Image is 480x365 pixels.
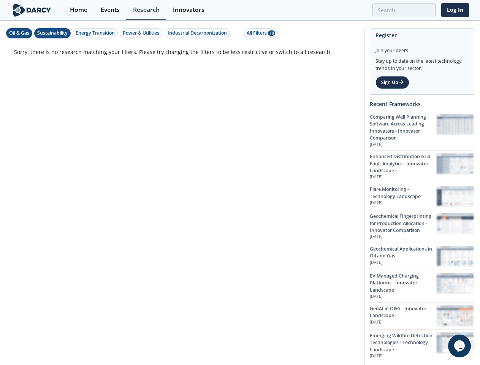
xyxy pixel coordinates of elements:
[370,305,436,319] div: GenAI in O&G - Innovator Landscape
[101,7,120,13] div: Events
[375,42,469,54] div: Join your peers
[370,329,474,362] a: Emerging Wildfire Detection Technologies - Technology Landscape [DATE] Emerging Wildfire Detectio...
[6,28,32,38] button: Oil & Gas
[370,260,436,266] p: [DATE]
[370,332,436,353] div: Emerging Wildfire Detection Technologies - Technology Landscape
[375,54,469,72] div: Stay up to date on the latest technology trends in your sector.
[370,97,474,111] div: Recent Frameworks
[370,246,436,260] div: Geochemical Applications in Oil and Gas
[370,200,436,206] p: [DATE]
[173,7,204,13] div: Innovators
[370,183,474,210] a: Flare Monitoring - Technology Landscape [DATE] Flare Monitoring - Technology Landscape preview
[76,30,115,36] div: Energy Transition
[375,29,469,42] div: Register
[244,28,278,38] button: All Filters 10
[370,153,436,174] div: Enhanced Distribution Grid Fault Analytics - Innovator Landscape
[370,210,474,243] a: Geochemical Fingerprinting for Production Allocation - Innovator Comparison [DATE] Geochemical Fi...
[168,30,227,36] div: Industrial Decarbonization
[70,7,87,13] div: Home
[370,234,436,240] p: [DATE]
[14,48,351,56] p: Sorry, there is no research matching your filters. Please try changing the filters to be less res...
[370,294,436,300] p: [DATE]
[370,353,436,359] p: [DATE]
[370,142,436,148] p: [DATE]
[11,3,53,17] img: logo-wide.svg
[370,150,474,183] a: Enhanced Distribution Grid Fault Analytics - Innovator Landscape [DATE] Enhanced Distribution Gri...
[123,30,159,36] div: Power & Utilities
[370,319,436,325] p: [DATE]
[133,7,160,13] div: Research
[73,28,118,38] button: Energy Transition
[441,3,469,17] a: Log In
[370,174,436,180] p: [DATE]
[370,111,474,150] a: Comparing Well Planning Software Across Leading Innovators - Innovator Comparison [DATE] Comparin...
[165,28,230,38] button: Industrial Decarbonization
[370,270,474,302] a: EV Managed Charging Platforms - Innovator Landscape [DATE] EV Managed Charging Platforms - Innova...
[370,213,436,234] div: Geochemical Fingerprinting for Production Allocation - Innovator Comparison
[247,30,275,36] div: All Filters
[370,243,474,270] a: Geochemical Applications in Oil and Gas [DATE] Geochemical Applications in Oil and Gas preview
[370,273,436,294] div: EV Managed Charging Platforms - Innovator Landscape
[370,302,474,329] a: GenAI in O&G - Innovator Landscape [DATE] GenAI in O&G - Innovator Landscape preview
[448,335,472,357] iframe: chat widget
[268,30,275,36] span: 10
[34,28,71,38] button: Sustainability
[375,76,409,89] a: Sign Up
[372,3,436,17] input: Advanced Search
[370,114,436,142] div: Comparing Well Planning Software Across Leading Innovators - Innovator Comparison
[9,30,29,36] div: Oil & Gas
[370,186,436,200] div: Flare Monitoring - Technology Landscape
[120,28,162,38] button: Power & Utilities
[37,30,68,36] div: Sustainability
